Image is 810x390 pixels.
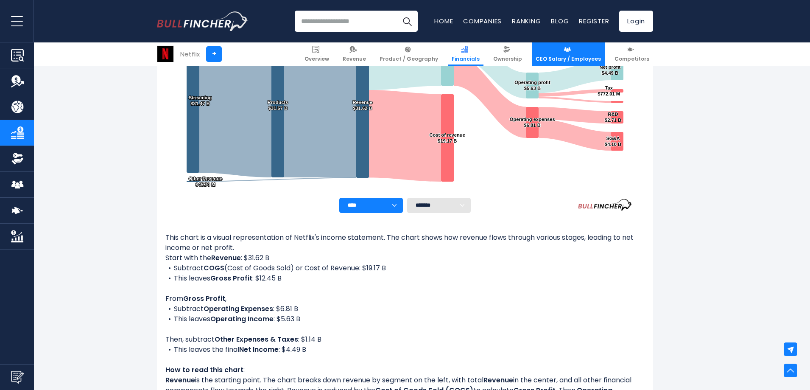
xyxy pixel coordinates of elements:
a: Ownership [489,42,526,66]
text: Operating profit $5.63 B [514,80,550,91]
b: Other Expenses & Taxes [215,334,298,344]
text: Tax $772.01 M [598,85,620,96]
text: Operating expenses $6.81 B [510,117,555,128]
a: Financials [448,42,483,66]
b: Gross Profit [183,294,225,303]
text: Cost of revenue $19.17 B [429,132,465,143]
span: CEO Salary / Employees [536,56,601,62]
img: Ownership [11,152,24,165]
a: Home [434,17,453,25]
text: Revenue $31.62 B [353,100,373,111]
b: Revenue [483,375,513,385]
b: Operating Expenses [204,304,273,314]
span: Revenue [343,56,366,62]
li: Subtract (Cost of Goods Sold) or Cost of Revenue: $19.17 B [165,263,645,273]
text: SG&A $4.10 B [605,136,621,147]
a: Revenue [339,42,370,66]
a: + [206,46,222,62]
span: Competitors [614,56,649,62]
a: Product / Geography [376,42,442,66]
li: Subtract : $6.81 B [165,304,645,314]
b: Revenue [211,253,241,263]
a: Overview [301,42,333,66]
text: Other Revenue $45.70 M [189,176,223,187]
text: R&D $2.71 B [605,112,621,123]
a: CEO Salary / Employees [532,42,605,66]
button: Search [397,11,418,32]
span: Overview [304,56,329,62]
li: This leaves the final : $4.49 B [165,345,645,355]
b: How to read this chart [165,365,243,375]
a: Competitors [611,42,653,66]
span: Financials [452,56,480,62]
img: Bullfincher logo [157,11,249,31]
b: Gross Profit [210,273,252,283]
text: Streaming $31.47 B [189,95,212,106]
b: COGS [204,263,224,273]
a: Go to homepage [157,11,248,31]
a: Blog [551,17,569,25]
li: This leaves : $12.45 B [165,273,645,283]
div: Netflix [180,49,200,59]
li: This leaves : $5.63 B [165,314,645,324]
b: Operating Income [210,314,274,324]
a: Register [579,17,609,25]
span: Ownership [493,56,522,62]
span: Product / Geography [380,56,438,62]
img: NFLX logo [157,46,173,62]
b: Revenue [165,375,195,385]
a: Companies [463,17,502,25]
text: Products $31.57 B [268,100,288,111]
a: Login [619,11,653,32]
a: Ranking [512,17,541,25]
b: Net Income [239,345,279,354]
